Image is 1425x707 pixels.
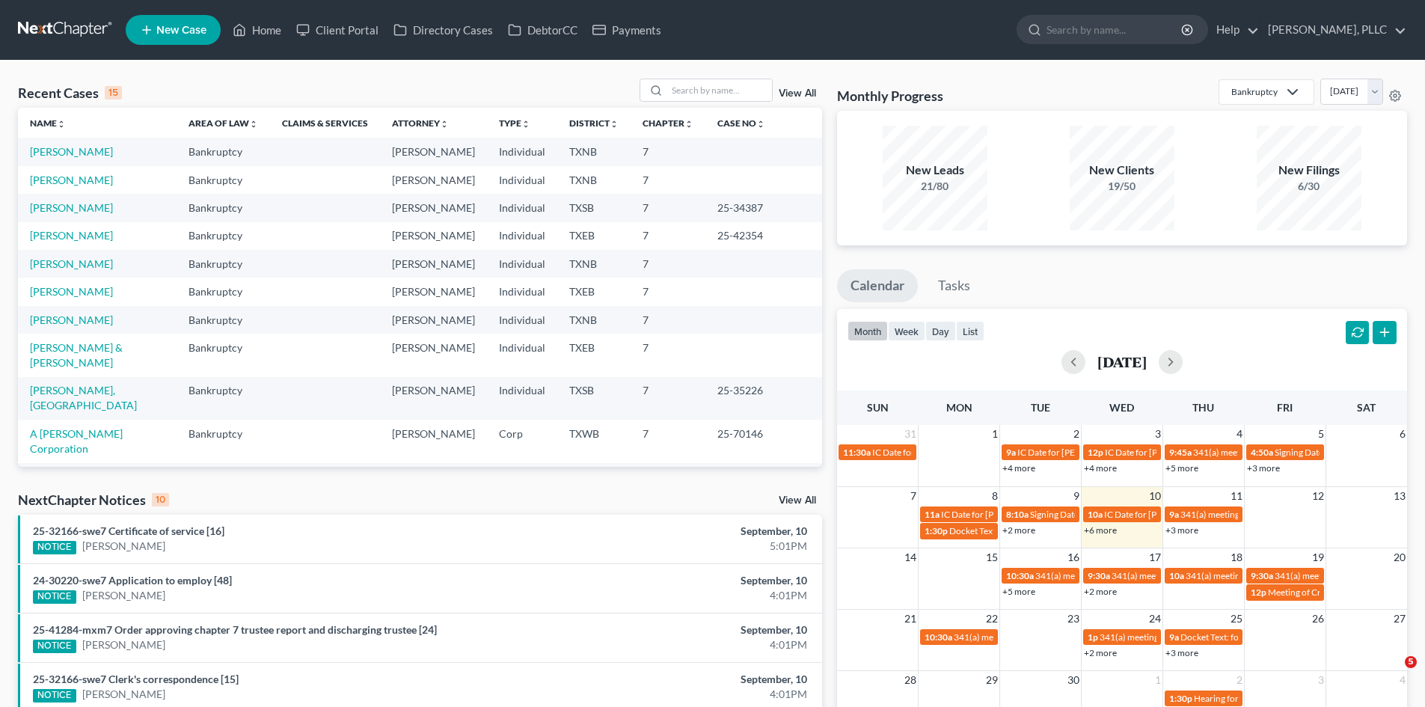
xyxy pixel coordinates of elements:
div: Bankruptcy [1231,85,1278,98]
td: TXEB [557,222,631,250]
div: 15 [105,86,122,100]
td: Corp [487,420,557,462]
span: 9a [1169,631,1179,643]
td: Individual [487,463,557,506]
a: Home [225,16,289,43]
span: 27 [1392,610,1407,628]
span: 30 [1066,671,1081,689]
a: 25-32166-swe7 Certificate of service [16] [33,524,224,537]
span: 4 [1235,425,1244,443]
span: 10:30a [925,631,952,643]
span: 18 [1229,548,1244,566]
span: 11 [1229,487,1244,505]
i: unfold_more [610,120,619,129]
a: Client Portal [289,16,386,43]
h3: Monthly Progress [837,87,943,105]
a: 25-32166-swe7 Clerk's correspondence [15] [33,673,239,685]
button: month [848,321,888,341]
td: 25-42354 [705,222,822,250]
td: TXSB [557,377,631,420]
span: 9:30a [1251,570,1273,581]
td: Individual [487,306,557,334]
td: Bankruptcy [177,278,270,305]
td: 7 [631,138,705,165]
a: +2 more [1002,524,1035,536]
span: 26 [1311,610,1326,628]
i: unfold_more [756,120,765,129]
a: Case Nounfold_more [717,117,765,129]
iframe: Intercom live chat [1374,656,1410,692]
button: day [925,321,956,341]
a: [PERSON_NAME], PLLC [1260,16,1406,43]
a: +3 more [1165,524,1198,536]
span: IC Date for [PERSON_NAME] [1104,509,1219,520]
span: New Case [156,25,206,36]
a: +5 more [1002,586,1035,597]
span: 341(a) meeting for [PERSON_NAME] [1193,447,1337,458]
span: 9a [1169,509,1179,520]
i: unfold_more [521,120,530,129]
a: Payments [585,16,669,43]
div: Recent Cases [18,84,122,102]
span: 1 [990,425,999,443]
td: TXEB [557,278,631,305]
td: [PERSON_NAME] [380,420,487,462]
a: View All [779,495,816,506]
span: 28 [903,671,918,689]
td: Bankruptcy [177,377,270,420]
a: A [PERSON_NAME] Corporation [30,427,123,455]
td: 7 [631,250,705,278]
a: +3 more [1165,647,1198,658]
a: [PERSON_NAME] [30,313,113,326]
td: 7 [631,420,705,462]
span: Fri [1277,401,1293,414]
a: Attorneyunfold_more [392,117,449,129]
a: [PERSON_NAME] [82,588,165,603]
span: 341(a) meeting for [PERSON_NAME] & [PERSON_NAME] [954,631,1177,643]
div: NOTICE [33,541,76,554]
span: 12p [1251,587,1266,598]
input: Search by name... [667,79,772,101]
a: [PERSON_NAME] [82,687,165,702]
span: Sun [867,401,889,414]
a: +2 more [1084,647,1117,658]
td: TXNB [557,306,631,334]
td: 7 [631,278,705,305]
span: Wed [1109,401,1134,414]
span: 4:50a [1251,447,1273,458]
a: 25-41284-mxm7 Order approving chapter 7 trustee report and discharging trustee [24] [33,623,437,636]
a: Area of Lawunfold_more [189,117,258,129]
td: [PERSON_NAME] [380,306,487,334]
td: Bankruptcy [177,463,270,506]
td: [PERSON_NAME] [380,377,487,420]
span: 341(a) meeting for [PERSON_NAME] [1186,570,1330,581]
td: Individual [487,194,557,221]
div: 4:01PM [559,588,807,603]
td: 7 [631,463,705,506]
span: 1:30p [1169,693,1192,704]
span: 31 [903,425,918,443]
a: 24-30220-swe7 Application to employ [48] [33,574,232,587]
button: list [956,321,984,341]
span: 10a [1169,570,1184,581]
span: 15 [984,548,999,566]
td: TXEB [557,334,631,376]
a: View All [779,88,816,99]
span: 2 [1235,671,1244,689]
td: Bankruptcy [177,420,270,462]
span: 23 [1066,610,1081,628]
td: TXNB [557,166,631,194]
h2: [DATE] [1097,354,1147,370]
span: IC Date for [PERSON_NAME] [1105,447,1219,458]
td: [PERSON_NAME] [380,463,487,506]
td: TXSB [557,194,631,221]
span: 29 [984,671,999,689]
th: Claims & Services [270,108,380,138]
a: [PERSON_NAME] [30,285,113,298]
span: 1 [1153,671,1162,689]
td: 7 [631,166,705,194]
td: Individual [487,166,557,194]
td: [PERSON_NAME] [380,222,487,250]
td: Individual [487,250,557,278]
span: 5 [1317,425,1326,443]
